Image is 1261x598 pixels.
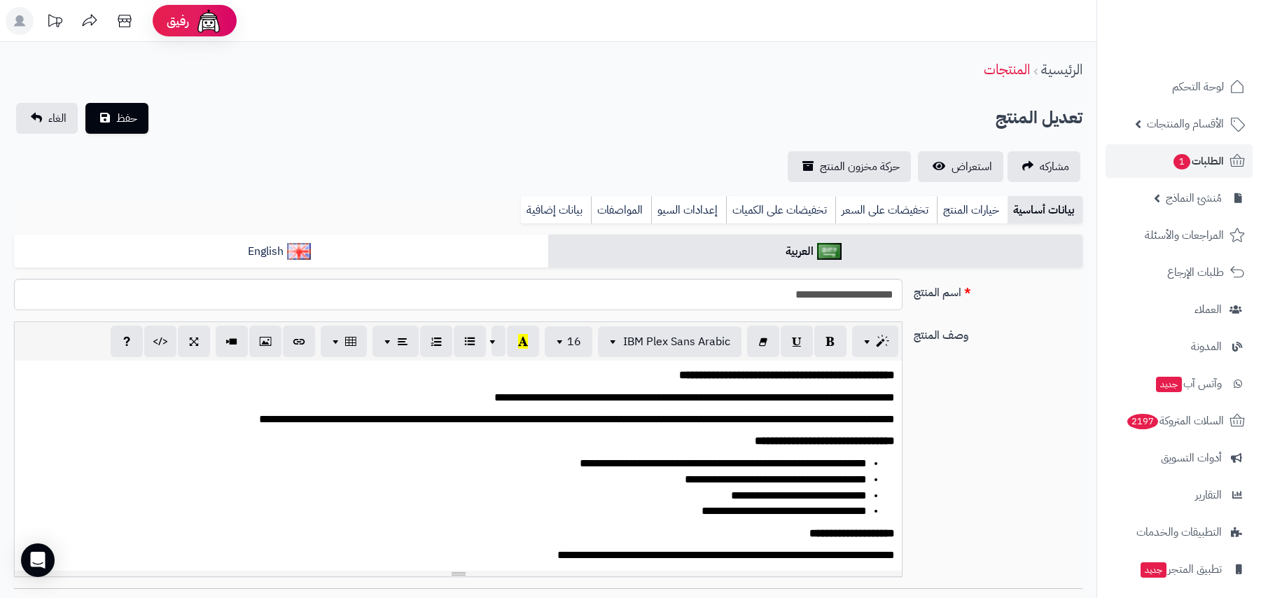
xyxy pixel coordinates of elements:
[1195,485,1222,505] span: التقارير
[591,196,651,224] a: المواصفات
[1106,478,1253,512] a: التقارير
[820,158,900,175] span: حركة مخزون المنتج
[1136,522,1222,542] span: التطبيقات والخدمات
[598,326,741,357] button: IBM Plex Sans Arabic
[1191,337,1222,356] span: المدونة
[1161,448,1222,468] span: أدوات التسويق
[651,196,726,224] a: إعدادات السيو
[726,196,835,224] a: تخفيضات على الكميات
[1126,411,1224,431] span: السلات المتروكة
[937,196,1008,224] a: خيارات المنتج
[1106,218,1253,252] a: المراجعات والأسئلة
[1156,377,1182,392] span: جديد
[1126,413,1159,430] span: 2197
[1106,293,1253,326] a: العملاء
[1106,144,1253,178] a: الطلبات1
[984,59,1030,80] a: المنتجات
[1139,559,1222,579] span: تطبيق المتجر
[1194,300,1222,319] span: العملاء
[623,333,730,350] span: IBM Plex Sans Arabic
[1106,441,1253,475] a: أدوات التسويق
[37,7,72,39] a: تحديثات المنصة
[14,235,548,269] a: English
[1155,374,1222,394] span: وآتس آب
[167,13,189,29] span: رفيق
[85,103,148,134] button: حفظ
[1008,151,1080,182] a: مشاركه
[521,196,591,224] a: بيانات إضافية
[817,243,842,260] img: العربية
[1040,158,1069,175] span: مشاركه
[567,333,581,350] span: 16
[1106,330,1253,363] a: المدونة
[1106,70,1253,104] a: لوحة التحكم
[1147,114,1224,134] span: الأقسام والمنتجات
[918,151,1003,182] a: استعراض
[1106,367,1253,401] a: وآتس آبجديد
[1173,153,1191,170] span: 1
[835,196,937,224] a: تخفيضات على السعر
[1106,515,1253,549] a: التطبيقات والخدمات
[788,151,911,182] a: حركة مخزون المنتج
[1166,188,1222,208] span: مُنشئ النماذج
[952,158,992,175] span: استعراض
[16,103,78,134] a: الغاء
[1141,562,1166,578] span: جديد
[116,110,137,127] span: حفظ
[1106,256,1253,289] a: طلبات الإرجاع
[1106,404,1253,438] a: السلات المتروكة2197
[545,326,592,357] button: 16
[908,279,1088,301] label: اسم المنتج
[1041,59,1082,80] a: الرئيسية
[1172,77,1224,97] span: لوحة التحكم
[287,243,312,260] img: English
[548,235,1082,269] a: العربية
[1106,552,1253,586] a: تطبيق المتجرجديد
[1145,225,1224,245] span: المراجعات والأسئلة
[1167,263,1224,282] span: طلبات الإرجاع
[1172,151,1224,171] span: الطلبات
[1008,196,1082,224] a: بيانات أساسية
[908,321,1088,344] label: وصف المنتج
[48,110,67,127] span: الغاء
[996,104,1082,132] h2: تعديل المنتج
[195,7,223,35] img: ai-face.png
[1166,11,1248,40] img: logo-2.png
[21,543,55,577] div: Open Intercom Messenger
